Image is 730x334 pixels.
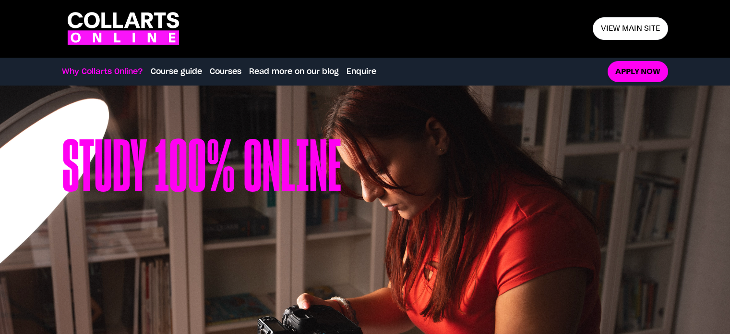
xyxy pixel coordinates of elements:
a: Course guide [151,66,202,77]
a: Enquire [347,66,376,77]
h1: Study 100% online [62,134,341,316]
a: Read more on our blog [249,66,339,77]
a: Apply now [608,61,668,83]
a: Courses [210,66,241,77]
a: View main site [593,17,668,40]
a: Why Collarts Online? [62,66,143,77]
